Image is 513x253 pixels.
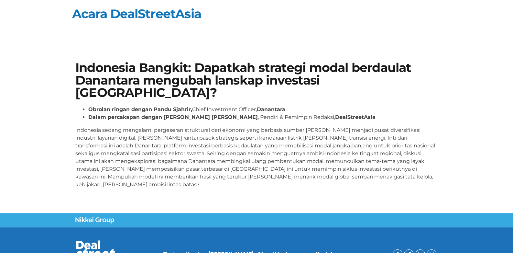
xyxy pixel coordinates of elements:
font: Indonesia sedang mengalami pergeseran struktural dari ekonomi yang berbasis sumber [PERSON_NAME] ... [75,127,435,188]
font: Chief Investment Officer, [192,106,257,112]
font: Obrolan ringan dengan Pandu Sjahrir, [88,106,192,112]
font: Dalam percakapan dengan [PERSON_NAME] [PERSON_NAME] [88,114,258,120]
font: Danantara [257,106,285,112]
font: Indonesia Bangkit: Dapatkah strategi modal berdaulat Danantara mengubah lanskap investasi [GEOGRA... [75,60,411,100]
font: , Pendiri & Pemimpin Redaksi, [258,114,335,120]
font: DealStreetAsia [335,114,376,120]
img: Grup Nikkei [75,217,114,224]
a: Acara DealStreetAsia [72,6,201,21]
